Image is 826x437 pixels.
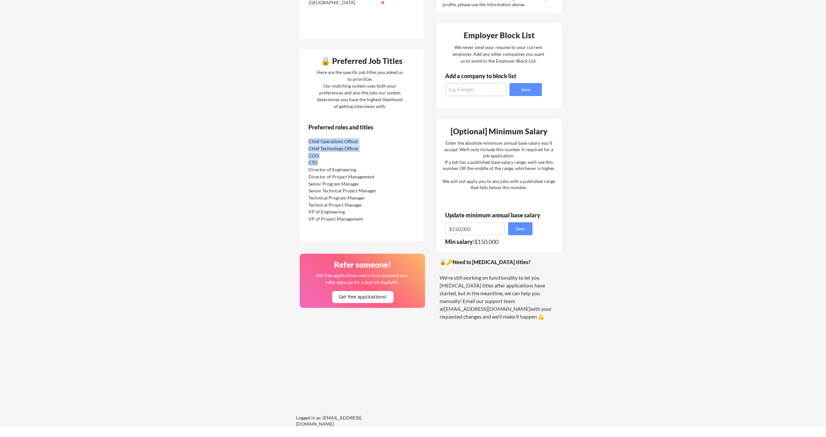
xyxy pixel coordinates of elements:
div: VP of Engineering [308,209,377,215]
div: Refer someone! [302,261,423,269]
strong: Min salary: [445,238,474,245]
div: We never send your resume to your current employer. Add any other companies you want us to avoid ... [452,44,545,64]
button: Save [508,222,532,235]
div: CTO [308,159,377,166]
div: Add a company to block list [445,73,526,79]
div: Here are the specific job titles you asked us to prioritize. Our matching system uses both your p... [315,69,405,110]
div: Preferred roles and titles [308,124,397,130]
div: Technical Project Manager [308,202,377,208]
div: COO [308,152,377,159]
div: Logged in as: [EMAIL_ADDRESS][DOMAIN_NAME] [296,415,394,427]
div: 🔒🔑 We're still working on functionality to let you [MEDICAL_DATA] titles after applications have ... [440,258,558,321]
div: Technical Program Manager [308,195,377,201]
div: Get free applications every time someone you refer signs up for a plan on ApplyAll [316,272,408,285]
div: 🔒 Preferred Job Titles [301,57,422,65]
div: Senior Technical Project Manager [308,188,377,194]
div: Chief Technology Officer [308,145,377,152]
div: Director of Engineering [308,166,377,173]
button: Get free applications! [332,291,394,303]
div: Chief Operations Officer [308,138,377,145]
div: Enter the absolute minimum annual base salary you'll accept. We'll only include this number if re... [443,140,555,191]
div: Employer Block List [439,31,560,39]
div: [Optional] Minimum Salary [439,127,559,135]
div: Update minimum annual base salary [445,212,543,218]
button: Save [509,83,542,96]
input: E.g. $100,000 [445,222,505,235]
div: Director of Project Management [308,174,377,180]
div: VP of Project Management [308,216,377,222]
a: [EMAIL_ADDRESS][DOMAIN_NAME] [444,306,530,312]
div: Senior Program Manager [308,181,377,187]
strong: Need to [MEDICAL_DATA] titles? [453,259,531,265]
div: $150,000 [445,239,537,245]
